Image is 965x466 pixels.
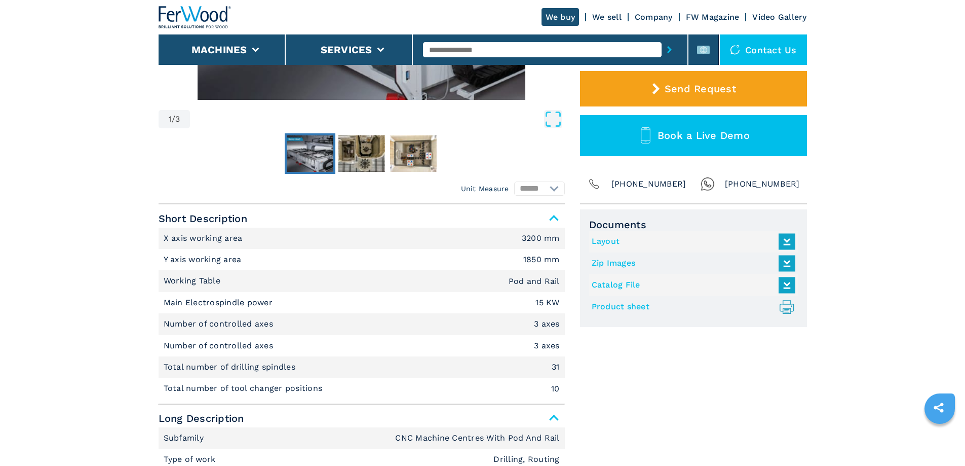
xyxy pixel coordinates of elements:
[164,318,276,330] p: Number of controlled axes
[395,434,559,442] em: CNC Machine Centres With Pod And Rail
[580,115,807,156] button: Book a Live Demo
[730,45,740,55] img: Contact us
[592,277,790,294] a: Catalog File
[175,115,180,123] span: 3
[592,233,790,250] a: Layout
[164,233,245,244] p: X axis working area
[522,234,560,242] em: 3200 mm
[164,454,218,465] p: Type of work
[159,133,565,174] nav: Thumbnail Navigation
[658,129,750,141] span: Book a Live Demo
[552,363,560,371] em: 31
[164,275,223,286] p: Working Table
[388,133,439,174] button: Go to Slide 3
[665,83,736,95] span: Send Request
[321,44,372,56] button: Services
[635,12,673,22] a: Company
[534,342,560,350] em: 3 axes
[493,455,559,463] em: Drilling, Routing
[461,184,509,194] em: Unit Measure
[336,133,387,174] button: Go to Slide 2
[589,219,798,231] span: Documents
[159,228,565,400] div: Short Description
[164,383,325,394] p: Total number of tool changer positions
[592,255,790,272] a: Zip Images
[164,297,276,308] p: Main Electrospindle power
[752,12,806,22] a: Video Gallery
[159,209,565,228] span: Short Description
[535,299,559,307] em: 15 KW
[192,110,562,128] button: Open Fullscreen
[701,177,715,191] img: Whatsapp
[534,320,560,328] em: 3 axes
[172,115,175,123] span: /
[542,8,580,26] a: We buy
[587,177,601,191] img: Phone
[164,433,207,444] p: Subfamily
[592,299,790,315] a: Product sheet
[611,177,686,191] span: [PHONE_NUMBER]
[509,277,560,285] em: Pod and Rail
[580,71,807,106] button: Send Request
[551,385,560,393] em: 10
[592,12,622,22] a: We sell
[523,256,560,264] em: 1850 mm
[390,135,437,172] img: 10f1c9f45b89e0ba9de0ec94874fb202
[159,6,231,28] img: Ferwood
[164,254,244,265] p: Y axis working area
[287,135,333,172] img: 37ced464391e4e9fb269dfaf2d1b2578
[926,395,951,420] a: sharethis
[164,362,298,373] p: Total number of drilling spindles
[662,38,677,61] button: submit-button
[922,420,957,458] iframe: Chat
[169,115,172,123] span: 1
[725,177,800,191] span: [PHONE_NUMBER]
[686,12,740,22] a: FW Magazine
[191,44,247,56] button: Machines
[338,135,385,172] img: 6781de618f4ea2a9124c1d9a9049703c
[164,340,276,351] p: Number of controlled axes
[285,133,335,174] button: Go to Slide 1
[720,34,807,65] div: Contact us
[159,409,565,427] span: Long Description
